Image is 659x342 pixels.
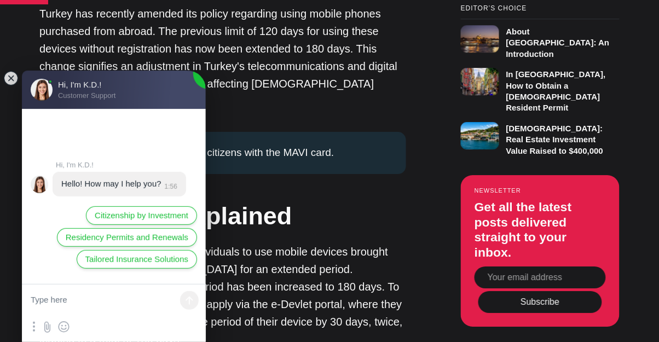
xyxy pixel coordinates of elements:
a: About [GEOGRAPHIC_DATA]: An Introduction [461,19,620,59]
a: [DEMOGRAPHIC_DATA]: Real Estate Investment Value Raised to $400,000 [461,119,620,156]
h3: Get all the latest posts delivered straight to your inbox. [475,200,606,260]
button: Subscribe [478,291,602,313]
small: Newsletter [475,187,606,194]
h3: In [GEOGRAPHIC_DATA], How to Obtain a [DEMOGRAPHIC_DATA] Resident Permit [506,69,606,112]
div: This also applies to retired citizens with the MAVI card. [83,145,334,161]
h2: New Policy Explained [39,199,406,233]
h3: [DEMOGRAPHIC_DATA]: Real Estate Investment Value Raised to $400,000 [506,124,604,155]
jdiv: Hi, I'm K.D.! [31,176,48,193]
input: Your email address [475,266,606,288]
jdiv: 1:56 [161,183,177,190]
span: Tailored Insurance Solutions [85,253,188,265]
span: Residency Permits and Renewals [66,231,188,244]
h3: About [GEOGRAPHIC_DATA]: An Introduction [506,27,610,59]
jdiv: Hello! How may I help you? [61,179,161,188]
jdiv: 01.09.25 1:56:27 [53,172,186,196]
span: Citizenship by Investment [95,210,188,222]
a: In [GEOGRAPHIC_DATA], How to Obtain a [DEMOGRAPHIC_DATA] Resident Permit [461,65,620,113]
jdiv: Hi, I'm K.D.! [56,161,189,169]
p: Turkey has recently amended its policy regarding using mobile phones purchased from abroad. The p... [39,5,406,110]
small: Editor’s Choice [461,5,620,12]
